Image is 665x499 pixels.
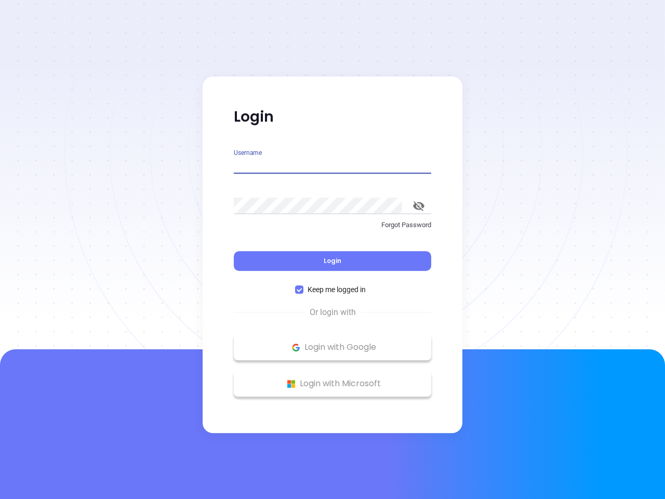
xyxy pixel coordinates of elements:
[324,256,341,265] span: Login
[234,251,431,271] button: Login
[289,341,302,354] img: Google Logo
[304,306,361,319] span: Or login with
[303,284,370,295] span: Keep me logged in
[239,376,426,391] p: Login with Microsoft
[234,108,431,126] p: Login
[234,220,431,239] a: Forgot Password
[239,339,426,355] p: Login with Google
[234,220,431,230] p: Forgot Password
[285,377,298,390] img: Microsoft Logo
[234,371,431,397] button: Microsoft Logo Login with Microsoft
[234,150,262,156] label: Username
[234,334,431,360] button: Google Logo Login with Google
[406,193,431,218] button: toggle password visibility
